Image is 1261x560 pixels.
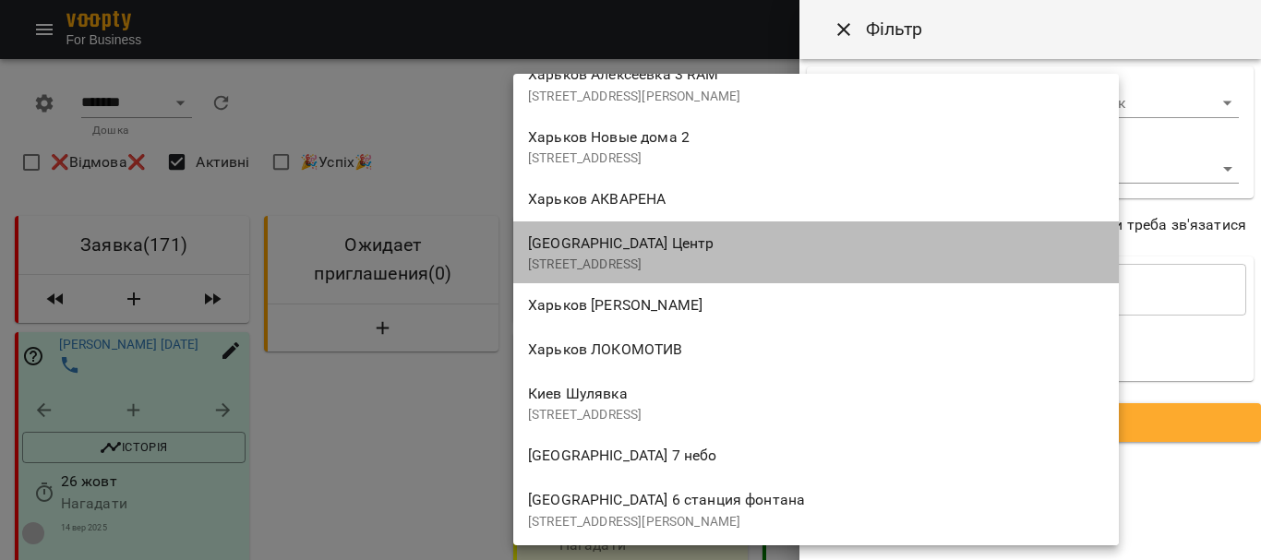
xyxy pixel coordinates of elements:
[528,340,683,358] span: Харьков ЛОКОМОТИВ
[528,385,628,402] span: Киев Шулявка
[528,406,1104,424] p: [STREET_ADDRESS]
[528,66,719,83] span: Харьков Алексеевка 3 RAM
[528,256,1104,274] p: [STREET_ADDRESS]
[528,88,1104,106] p: [STREET_ADDRESS][PERSON_NAME]
[528,149,1104,168] p: [STREET_ADDRESS]
[528,513,1104,531] p: [STREET_ADDRESS][PERSON_NAME]
[528,296,703,314] span: Харьков [PERSON_NAME]
[528,234,714,252] span: [GEOGRAPHIC_DATA] Центр
[528,190,666,208] span: Харьков АКВАРЕНА
[528,447,717,464] span: [GEOGRAPHIC_DATA] 7 небо
[528,491,805,508] span: [GEOGRAPHIC_DATA] 6 станция фонтана
[528,128,690,146] span: Харьков Новые дома 2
